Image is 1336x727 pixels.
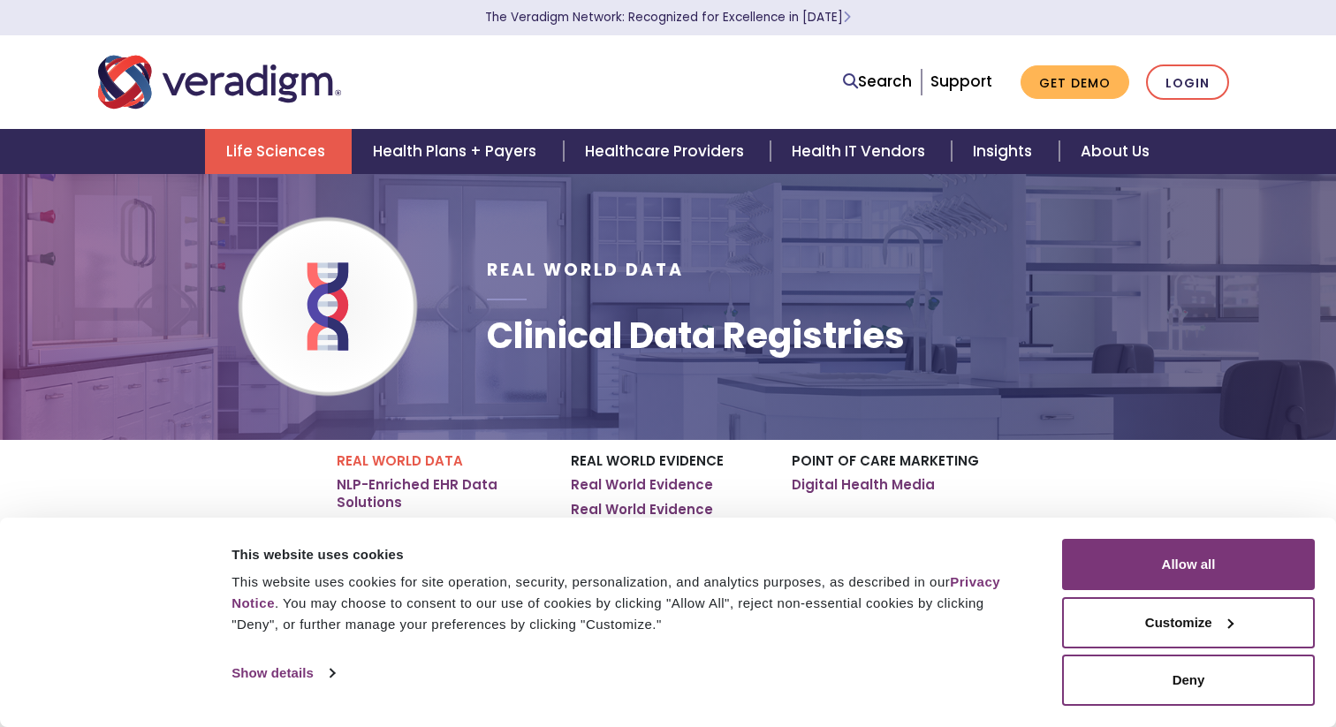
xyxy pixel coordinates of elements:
button: Allow all [1062,539,1315,590]
button: Customize [1062,597,1315,648]
div: This website uses cookies for site operation, security, personalization, and analytics purposes, ... [232,572,1022,635]
a: Support [930,71,992,92]
a: NLP-Enriched EHR Data Solutions [337,476,544,511]
button: Deny [1062,655,1315,706]
a: Search [843,70,912,94]
a: Health IT Vendors [770,129,952,174]
span: Learn More [843,9,851,26]
img: Veradigm logo [98,53,341,111]
a: Login [1146,64,1229,101]
a: Life Sciences [205,129,352,174]
h1: Clinical Data Registries [487,314,905,357]
span: Real World Data [487,258,684,282]
a: About Us [1059,129,1171,174]
a: Get Demo [1021,65,1129,100]
a: Digital Health Media [792,476,935,494]
a: Insights [952,129,1059,174]
a: Healthcare Providers [564,129,770,174]
a: Real World Evidence [571,476,713,494]
a: Real World Evidence Analytics Platform [571,501,765,535]
a: Health Plans + Payers [352,129,563,174]
div: This website uses cookies [232,544,1022,565]
a: Show details [232,660,334,686]
a: The Veradigm Network: Recognized for Excellence in [DATE]Learn More [485,9,851,26]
